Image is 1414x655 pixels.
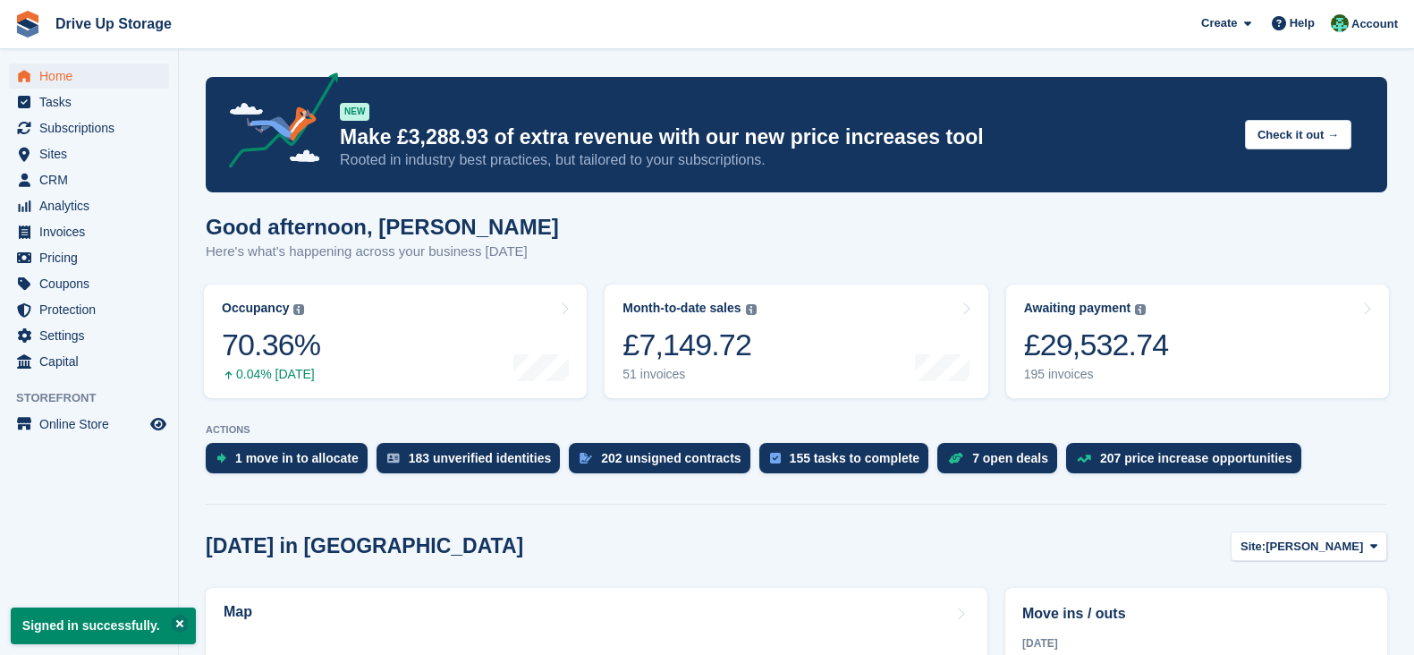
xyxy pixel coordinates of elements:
div: Occupancy [222,301,289,316]
p: Signed in successfully. [11,608,196,644]
img: icon-info-grey-7440780725fd019a000dd9b08b2336e03edf1995a4989e88bcd33f0948082b44.svg [1135,304,1146,315]
div: 0.04% [DATE] [222,367,320,382]
img: Camille [1331,14,1349,32]
a: menu [9,297,169,322]
span: Site: [1240,538,1266,556]
img: contract_signature_icon-13c848040528278c33f63329250d36e43548de30e8caae1d1a13099fd9432cc5.svg [580,453,592,464]
img: verify_identity-adf6edd0f0f0b5bbfe63781bf79b02c33cf7c696d77639b501bdc392416b5a36.svg [387,453,400,464]
div: £7,149.72 [622,327,756,363]
a: Preview store [148,413,169,435]
a: 155 tasks to complete [759,443,938,482]
a: menu [9,349,169,374]
a: 183 unverified identities [377,443,570,482]
img: stora-icon-8386f47178a22dfd0bd8f6a31ec36ba5ce8667c1dd55bd0f319d3a0aa187defe.svg [14,11,41,38]
span: Tasks [39,89,147,115]
span: Subscriptions [39,115,147,140]
h2: Move ins / outs [1022,603,1370,625]
a: Occupancy 70.36% 0.04% [DATE] [204,285,587,398]
div: 51 invoices [622,367,756,382]
div: 183 unverified identities [409,451,552,465]
a: 1 move in to allocate [206,443,377,482]
span: Capital [39,349,147,374]
img: price_increase_opportunities-93ffe204e8149a01c8c9dc8f82e8f89637d9d84a8eef4429ea346261dce0b2c0.svg [1077,455,1091,463]
div: 195 invoices [1024,367,1169,382]
h1: Good afternoon, [PERSON_NAME] [206,215,559,239]
h2: [DATE] in [GEOGRAPHIC_DATA] [206,534,523,558]
div: Awaiting payment [1024,301,1131,316]
span: Invoices [39,219,147,244]
span: Create [1201,14,1237,32]
span: Protection [39,297,147,322]
span: Settings [39,323,147,348]
div: 207 price increase opportunities [1100,451,1292,465]
a: menu [9,245,169,270]
span: Pricing [39,245,147,270]
a: menu [9,167,169,192]
div: 70.36% [222,327,320,363]
a: menu [9,219,169,244]
a: menu [9,323,169,348]
div: 155 tasks to complete [790,451,920,465]
div: 7 open deals [972,451,1048,465]
a: menu [9,271,169,296]
a: menu [9,412,169,437]
a: Month-to-date sales £7,149.72 51 invoices [605,285,987,398]
span: [PERSON_NAME] [1266,538,1363,556]
span: Account [1351,15,1398,33]
span: Coupons [39,271,147,296]
a: menu [9,89,169,115]
span: Home [39,64,147,89]
p: Make £3,288.93 of extra revenue with our new price increases tool [340,124,1231,150]
div: 202 unsigned contracts [601,451,741,465]
a: menu [9,115,169,140]
span: CRM [39,167,147,192]
p: Rooted in industry best practices, but tailored to your subscriptions. [340,150,1231,170]
a: menu [9,64,169,89]
div: 1 move in to allocate [235,451,359,465]
p: ACTIONS [206,424,1387,436]
a: 202 unsigned contracts [569,443,758,482]
p: Here's what's happening across your business [DATE] [206,242,559,262]
span: Storefront [16,389,178,407]
h2: Map [224,604,252,620]
a: Drive Up Storage [48,9,179,38]
a: Awaiting payment £29,532.74 195 invoices [1006,285,1389,398]
img: price-adjustments-announcement-icon-8257ccfd72463d97f412b2fc003d46551f7dbcb40ab6d574587a9cd5c0d94... [214,72,339,174]
span: Sites [39,141,147,166]
img: deal-1b604bf984904fb50ccaf53a9ad4b4a5d6e5aea283cecdc64d6e3604feb123c2.svg [948,452,963,464]
div: £29,532.74 [1024,327,1169,363]
span: Online Store [39,412,147,437]
a: menu [9,193,169,218]
span: Help [1290,14,1315,32]
div: NEW [340,103,369,121]
img: move_ins_to_allocate_icon-fdf77a2bb77ea45bf5b3d319d69a93e2d87916cf1d5bf7949dd705db3b84f3ca.svg [216,453,226,464]
span: Analytics [39,193,147,218]
a: menu [9,141,169,166]
button: Site: [PERSON_NAME] [1231,532,1387,561]
img: icon-info-grey-7440780725fd019a000dd9b08b2336e03edf1995a4989e88bcd33f0948082b44.svg [293,304,304,315]
div: Month-to-date sales [622,301,741,316]
a: 7 open deals [937,443,1066,482]
div: [DATE] [1022,635,1370,651]
a: 207 price increase opportunities [1066,443,1310,482]
img: task-75834270c22a3079a89374b754ae025e5fb1db73e45f91037f5363f120a921f8.svg [770,453,781,464]
img: icon-info-grey-7440780725fd019a000dd9b08b2336e03edf1995a4989e88bcd33f0948082b44.svg [746,304,757,315]
button: Check it out → [1245,120,1351,149]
